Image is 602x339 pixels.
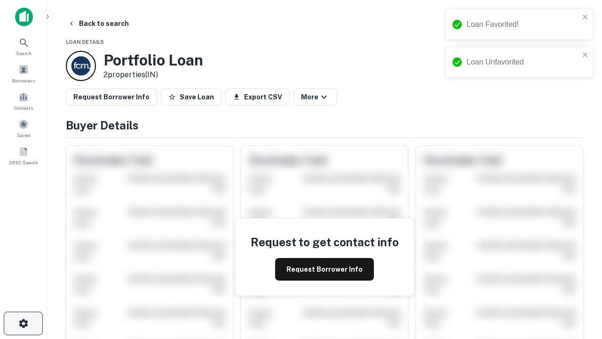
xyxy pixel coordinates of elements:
[555,264,602,309] iframe: Chat Widget
[3,61,44,86] a: Borrowers
[103,69,203,81] p: 2 properties (IN)
[66,117,583,134] h4: Buyer Details
[66,39,104,45] span: Loan Details
[66,89,157,105] button: Request Borrower Info
[9,159,38,166] span: SREO Search
[161,89,222,105] button: Save Loan
[3,88,44,113] a: Contacts
[467,19,579,30] div: Loan Favorited!
[3,33,44,59] a: Search
[3,143,44,168] a: SREO Search
[103,51,203,69] h3: Portfolio Loan
[16,49,32,57] span: Search
[14,104,33,112] span: Contacts
[225,89,290,105] button: Export CSV
[15,8,33,26] img: capitalize-icon.png
[275,258,374,281] button: Request Borrower Info
[17,131,31,139] span: Saved
[582,13,589,22] button: close
[64,15,133,32] button: Back to search
[3,115,44,141] a: Saved
[467,56,579,68] div: Loan Unfavorited
[12,77,35,84] span: Borrowers
[293,89,337,105] button: More
[582,51,589,60] button: close
[251,234,399,250] h4: Request to get contact info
